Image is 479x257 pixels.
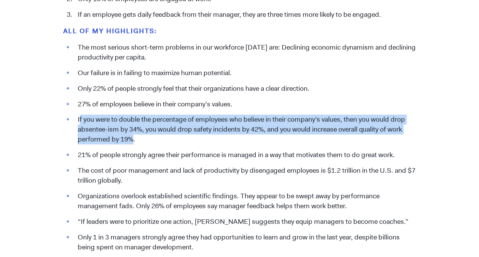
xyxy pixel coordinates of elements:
[74,10,416,20] li: If an employee gets daily feedback from their manager, they are three times more likely to be eng...
[74,233,416,252] li: Only 1 in 3 managers strongly agree they had opportunities to learn and grow in the last year, de...
[74,84,416,94] li: Only 22% of people strongly feel that their organizations have a clear direction.
[74,166,416,186] li: The cost of poor management and lack of productivity by disengaged employees is $1.2 trillion in ...
[63,27,157,35] strong: All of my highlights:
[74,68,416,78] li: Our failure is in failing to maximize human potential.
[74,43,416,63] li: The most serious short-term problems in our workforce [DATE] are: Declining economic dynamism and...
[74,191,416,211] li: Organizations overlook established scientific findings. They appear to be swept away by performan...
[74,150,416,160] li: 21% of people strongly agree their performance is managed in a way that motivates them to do grea...
[74,115,416,145] li: If you were to double the percentage of employees who believe in their company’s values, then you...
[74,217,416,227] li: “If leaders were to prioritize one action, [PERSON_NAME] suggests they equip managers to become c...
[74,100,416,109] li: 27% of employees believe in their company’s values.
